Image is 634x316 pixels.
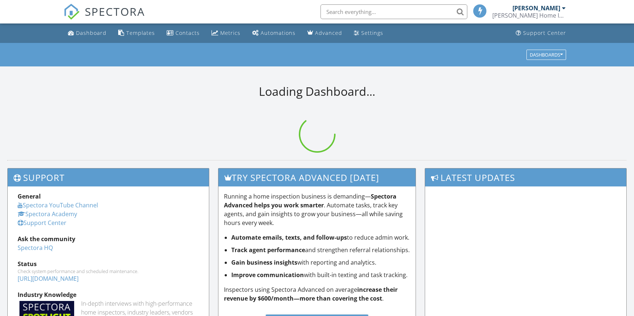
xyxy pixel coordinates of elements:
div: Industry Knowledge [18,290,199,299]
div: Status [18,259,199,268]
div: Templates [126,29,155,36]
input: Search everything... [320,4,467,19]
a: Spectora YouTube Channel [18,201,98,209]
h3: Latest Updates [425,168,626,186]
div: Settings [361,29,383,36]
li: and strengthen referral relationships. [231,246,410,254]
li: with built-in texting and task tracking. [231,270,410,279]
strong: Spectora Advanced helps you work smarter [224,192,396,209]
h3: Support [8,168,209,186]
div: Dashboards [530,52,563,57]
strong: General [18,192,41,200]
li: with reporting and analytics. [231,258,410,267]
a: Spectora HQ [18,244,53,252]
strong: Track agent performance [231,246,305,254]
p: Running a home inspection business is demanding— . Automate tasks, track key agents, and gain ins... [224,192,410,227]
div: Alwin Home Inspection LLC [492,12,566,19]
h3: Try spectora advanced [DATE] [218,168,415,186]
strong: increase their revenue by $600/month—more than covering the cost [224,286,398,302]
a: Advanced [304,26,345,40]
a: Support Center [513,26,569,40]
p: Inspectors using Spectora Advanced on average . [224,285,410,303]
a: Metrics [209,26,243,40]
div: Dashboard [76,29,106,36]
div: [PERSON_NAME] [512,4,560,12]
a: Dashboard [65,26,109,40]
strong: Gain business insights [231,258,297,266]
div: Support Center [523,29,566,36]
a: Spectora Academy [18,210,77,218]
a: Templates [115,26,158,40]
a: [URL][DOMAIN_NAME] [18,275,79,283]
a: SPECTORA [64,10,145,25]
a: Contacts [164,26,203,40]
div: Ask the community [18,235,199,243]
div: Automations [261,29,296,36]
a: Automations (Basic) [249,26,298,40]
a: Settings [351,26,386,40]
strong: Improve communication [231,271,304,279]
button: Dashboards [526,50,566,60]
strong: Automate emails, texts, and follow-ups [231,233,347,241]
div: Metrics [220,29,240,36]
li: to reduce admin work. [231,233,410,242]
div: Check system performance and scheduled maintenance. [18,268,199,274]
a: Support Center [18,219,66,227]
div: Contacts [175,29,200,36]
span: SPECTORA [85,4,145,19]
img: The Best Home Inspection Software - Spectora [64,4,80,20]
div: Advanced [315,29,342,36]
